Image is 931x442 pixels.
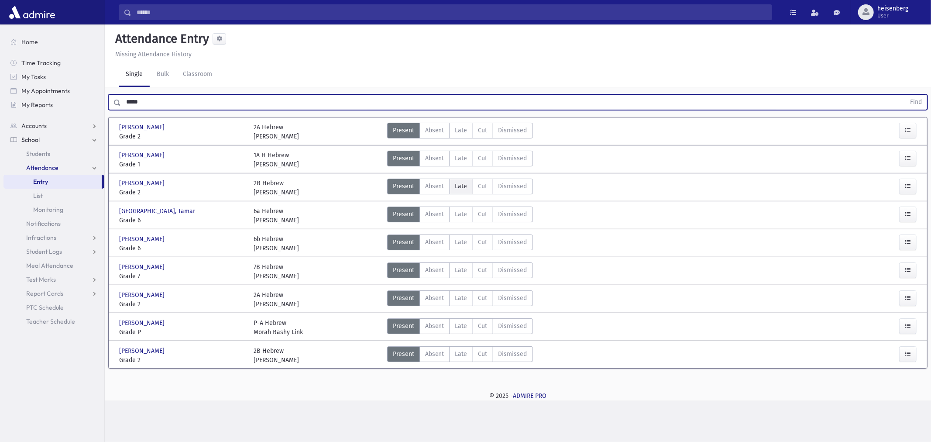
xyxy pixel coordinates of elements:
span: Students [26,150,50,158]
a: Students [3,147,104,161]
span: Dismissed [498,126,527,135]
span: Cut [478,238,488,247]
a: My Reports [3,98,104,112]
span: Absent [425,210,444,219]
span: Dismissed [498,266,527,275]
a: Report Cards [3,287,104,300]
span: Present [393,349,414,359]
span: Test Marks [26,276,56,283]
span: Late [455,210,467,219]
span: Accounts [21,122,47,130]
span: Cut [478,321,488,331]
span: Absent [425,154,444,163]
span: Meal Attendance [26,262,73,269]
span: [PERSON_NAME] [119,346,166,356]
span: PTC Schedule [26,304,64,311]
span: Dismissed [498,294,527,303]
a: ADMIRE PRO [513,392,546,400]
span: Late [455,182,467,191]
span: Present [393,210,414,219]
a: School [3,133,104,147]
span: Present [393,294,414,303]
u: Missing Attendance History [115,51,192,58]
div: AttTypes [387,179,533,197]
div: P-A Hebrew Morah Bashy Link [254,318,303,337]
button: Find [905,95,927,110]
span: Cut [478,126,488,135]
div: 6b Hebrew [PERSON_NAME] [254,235,299,253]
span: User [877,12,908,19]
div: 1A H Hebrew [PERSON_NAME] [254,151,299,169]
span: Late [455,154,467,163]
span: Student Logs [26,248,62,256]
a: Home [3,35,104,49]
span: [PERSON_NAME] [119,318,166,328]
a: Meal Attendance [3,259,104,273]
h5: Attendance Entry [112,31,209,46]
div: AttTypes [387,151,533,169]
span: Dismissed [498,154,527,163]
span: Grade 2 [119,300,245,309]
span: Present [393,238,414,247]
a: Monitoring [3,203,104,217]
a: Accounts [3,119,104,133]
span: Present [393,126,414,135]
input: Search [131,4,772,20]
a: My Appointments [3,84,104,98]
div: 2B Hebrew [PERSON_NAME] [254,179,299,197]
span: Present [393,266,414,275]
span: Grade 1 [119,160,245,169]
span: Absent [425,238,444,247]
div: 7B Hebrew [PERSON_NAME] [254,262,299,281]
span: Late [455,238,467,247]
span: [PERSON_NAME] [119,151,166,160]
span: Dismissed [498,210,527,219]
span: Late [455,126,467,135]
a: Time Tracking [3,56,104,70]
span: Late [455,294,467,303]
span: [PERSON_NAME] [119,290,166,300]
a: Entry [3,175,102,189]
span: heisenberg [877,5,908,12]
div: AttTypes [387,290,533,309]
a: Missing Attendance History [112,51,192,58]
a: Bulk [150,62,176,87]
span: Attendance [26,164,58,172]
span: Grade 2 [119,188,245,197]
span: My Tasks [21,73,46,81]
span: Late [455,349,467,359]
span: Absent [425,266,444,275]
a: Single [119,62,150,87]
a: Classroom [176,62,219,87]
span: Time Tracking [21,59,61,67]
span: Dismissed [498,349,527,359]
span: Home [21,38,38,46]
span: Grade 2 [119,356,245,365]
span: Dismissed [498,321,527,331]
a: Attendance [3,161,104,175]
span: Absent [425,182,444,191]
a: My Tasks [3,70,104,84]
span: Grade 2 [119,132,245,141]
div: 2A Hebrew [PERSON_NAME] [254,290,299,309]
img: AdmirePro [7,3,57,21]
div: 2A Hebrew [PERSON_NAME] [254,123,299,141]
span: [PERSON_NAME] [119,123,166,132]
a: PTC Schedule [3,300,104,314]
span: School [21,136,40,144]
span: Dismissed [498,182,527,191]
span: Cut [478,182,488,191]
a: Test Marks [3,273,104,287]
div: 2B Hebrew [PERSON_NAME] [254,346,299,365]
div: AttTypes [387,318,533,337]
span: Infractions [26,234,56,242]
div: AttTypes [387,123,533,141]
a: Notifications [3,217,104,231]
div: 6a Hebrew [PERSON_NAME] [254,207,299,225]
div: AttTypes [387,207,533,225]
a: List [3,189,104,203]
span: Absent [425,321,444,331]
span: Entry [33,178,48,186]
span: Present [393,154,414,163]
span: Cut [478,154,488,163]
